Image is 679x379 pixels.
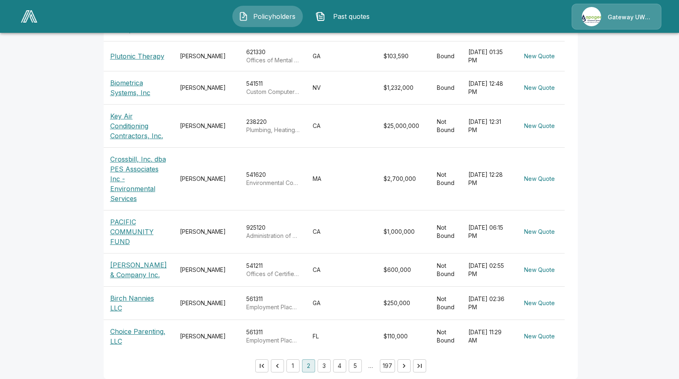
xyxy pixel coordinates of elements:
div: 541620 [246,171,300,187]
td: $1,232,000 [377,71,430,105]
div: [PERSON_NAME] [180,332,233,340]
button: Go to page 3 [318,359,331,372]
p: Employment Placement Agencies [246,336,300,345]
p: Plutonic Therapy [110,51,164,61]
td: $2,700,000 [377,148,430,210]
div: 541211 [246,262,300,278]
p: Environmental Consulting Services [246,179,300,187]
td: $25,000,000 [377,105,430,148]
td: Not Bound [430,210,462,253]
button: New Quote [521,171,558,187]
div: 541511 [246,80,300,96]
button: New Quote [521,329,558,344]
button: Past quotes IconPast quotes [309,6,380,27]
button: New Quote [521,263,558,278]
p: Key Air Conditioning Contractors, Inc. [110,111,167,141]
img: Policyholders Icon [238,11,248,21]
button: Go to page 4 [333,359,346,372]
td: Not Bound [430,320,462,353]
button: Go to first page [255,359,268,372]
td: [DATE] 02:55 PM [462,253,514,287]
p: Crossbill, Inc. dba PES Associates Inc - Environmental Services [110,154,167,203]
div: 561311 [246,295,300,311]
td: GA [306,287,377,320]
button: Go to page 197 [380,359,395,372]
td: $103,590 [377,41,430,71]
td: [DATE] 02:36 PM [462,287,514,320]
button: New Quote [521,49,558,64]
div: 561311 [246,328,300,345]
td: [DATE] 11:29 AM [462,320,514,353]
button: New Quote [521,119,558,134]
button: Go to last page [413,359,426,372]
td: MA [306,148,377,210]
p: Biometrica Systems, Inc [110,78,167,98]
img: AA Logo [21,10,37,23]
p: Offices of Certified Public Accountants [246,270,300,278]
p: PACIFIC COMMUNITY FUND [110,217,167,247]
p: Administration of Urban Planning and Community and Rural Development [246,232,300,240]
p: Plumbing, Heating, and Air-Conditioning Contractors [246,126,300,134]
td: GA [306,41,377,71]
div: … [364,362,377,370]
div: [PERSON_NAME] [180,52,233,60]
td: Not Bound [430,287,462,320]
p: Birch Nannies LLC [110,293,167,313]
td: $1,000,000 [377,210,430,253]
td: [DATE] 12:31 PM [462,105,514,148]
div: 238220 [246,118,300,134]
div: [PERSON_NAME] [180,266,233,274]
button: Go to page 1 [286,359,300,372]
td: [DATE] 12:48 PM [462,71,514,105]
button: Go to previous page [271,359,284,372]
td: Bound [430,41,462,71]
p: [PERSON_NAME] & Company Inc. [110,260,167,280]
td: Not Bound [430,253,462,287]
button: Go to next page [397,359,411,372]
button: New Quote [521,224,558,240]
span: Past quotes [329,11,374,21]
p: Choice Parenting, LLC [110,326,167,346]
div: 621330 [246,48,300,64]
div: [PERSON_NAME] [180,175,233,183]
button: New Quote [521,80,558,96]
td: CA [306,253,377,287]
div: 925120 [246,224,300,240]
div: [PERSON_NAME] [180,84,233,92]
td: Bound [430,71,462,105]
p: Employment Placement Agencies [246,303,300,311]
button: New Quote [521,296,558,311]
div: [PERSON_NAME] [180,122,233,130]
img: Past quotes Icon [316,11,325,21]
button: Policyholders IconPolicyholders [232,6,303,27]
button: Go to page 5 [349,359,362,372]
div: [PERSON_NAME] [180,228,233,236]
td: [DATE] 01:35 PM [462,41,514,71]
td: NV [306,71,377,105]
p: Offices of Mental Health Practitioners (except Physicians) [246,56,300,64]
span: Policyholders [252,11,297,21]
td: $110,000 [377,320,430,353]
button: page 2 [302,359,315,372]
p: Custom Computer Programming Services [246,88,300,96]
td: [DATE] 06:15 PM [462,210,514,253]
td: Not Bound [430,148,462,210]
nav: pagination navigation [254,359,427,372]
td: CA [306,105,377,148]
div: [PERSON_NAME] [180,299,233,307]
td: CA [306,210,377,253]
td: Not Bound [430,105,462,148]
td: FL [306,320,377,353]
td: $250,000 [377,287,430,320]
td: [DATE] 12:28 PM [462,148,514,210]
td: $600,000 [377,253,430,287]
